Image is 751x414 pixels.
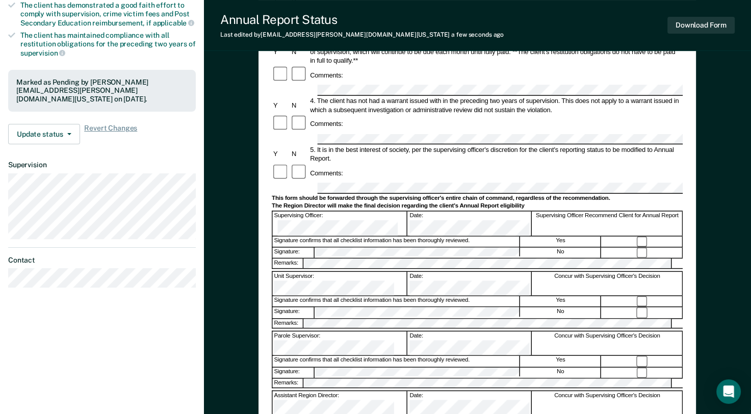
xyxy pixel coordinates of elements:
[309,96,683,114] div: 4. The client has not had a warrant issued with in the preceding two years of supervision. This d...
[20,1,196,27] div: The client has demonstrated a good faith effort to comply with supervision, crime victim fees and...
[309,145,683,163] div: 5. It is in the best interest of society, per the supervising officer's discretion for the client...
[272,194,683,202] div: This form should be forwarded through the supervising officer's entire chain of command, regardle...
[532,272,683,295] div: Concur with Supervising Officer's Decision
[408,331,532,355] div: Date:
[309,39,683,65] div: 3. The client has maintained compliance with all restitution obligations in accordance to PD/POP-...
[84,124,137,144] span: Revert Changes
[273,296,520,307] div: Signature confirms that all checklist information has been thoroughly reviewed.
[309,168,345,177] div: Comments:
[532,212,683,235] div: Supervising Officer Recommend Client for Annual Report
[521,236,601,247] div: Yes
[521,307,601,318] div: No
[273,307,315,318] div: Signature:
[20,49,65,57] span: supervision
[521,367,601,378] div: No
[220,31,504,38] div: Last edited by [EMAIL_ADDRESS][PERSON_NAME][DOMAIN_NAME][US_STATE]
[220,12,504,27] div: Annual Report Status
[8,256,196,265] dt: Contact
[290,47,308,56] div: N
[309,70,345,79] div: Comments:
[273,212,408,235] div: Supervising Officer:
[272,150,290,159] div: Y
[8,161,196,169] dt: Supervision
[521,296,601,307] div: Yes
[309,119,345,128] div: Comments:
[16,78,188,103] div: Marked as Pending by [PERSON_NAME][EMAIL_ADDRESS][PERSON_NAME][DOMAIN_NAME][US_STATE] on [DATE].
[153,19,194,27] span: applicable
[20,31,196,57] div: The client has maintained compliance with all restitution obligations for the preceding two years of
[273,259,304,268] div: Remarks:
[273,272,408,295] div: Unit Supervisor:
[273,236,520,247] div: Signature confirms that all checklist information has been thoroughly reviewed.
[273,331,408,355] div: Parole Supervisor:
[273,248,315,258] div: Signature:
[451,31,504,38] span: a few seconds ago
[532,331,683,355] div: Concur with Supervising Officer's Decision
[273,367,315,378] div: Signature:
[273,379,304,388] div: Remarks:
[273,356,520,367] div: Signature confirms that all checklist information has been thoroughly reviewed.
[290,150,308,159] div: N
[521,356,601,367] div: Yes
[408,212,532,235] div: Date:
[716,379,741,404] div: Open Intercom Messenger
[272,203,683,211] div: The Region Director will make the final decision regarding the client's Annual Report eligibility
[521,248,601,258] div: No
[273,319,304,328] div: Remarks:
[290,101,308,110] div: N
[272,101,290,110] div: Y
[8,124,80,144] button: Update status
[667,17,735,34] button: Download Form
[408,272,532,295] div: Date:
[272,47,290,56] div: Y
